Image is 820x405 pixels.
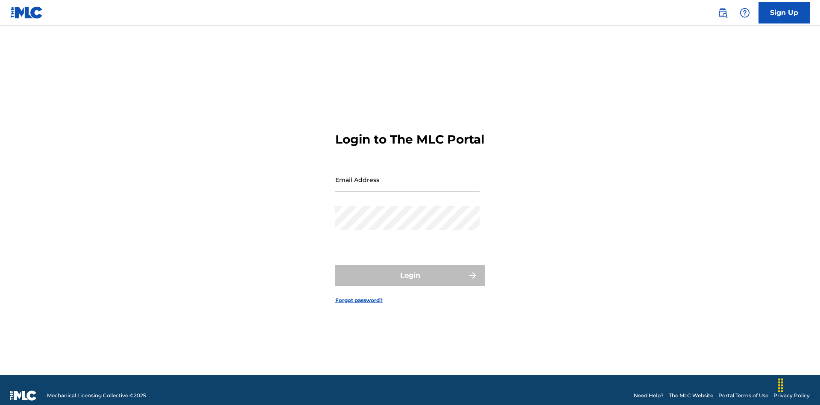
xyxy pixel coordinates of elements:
a: Sign Up [758,2,810,23]
a: Public Search [714,4,731,21]
img: help [740,8,750,18]
iframe: Chat Widget [777,364,820,405]
a: Portal Terms of Use [718,392,768,399]
h3: Login to The MLC Portal [335,132,484,147]
img: search [717,8,728,18]
div: Drag [774,373,788,398]
div: Help [736,4,753,21]
a: Need Help? [634,392,664,399]
img: MLC Logo [10,6,43,19]
span: Mechanical Licensing Collective © 2025 [47,392,146,399]
a: Forgot password? [335,296,383,304]
a: The MLC Website [669,392,713,399]
img: logo [10,390,37,401]
a: Privacy Policy [773,392,810,399]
